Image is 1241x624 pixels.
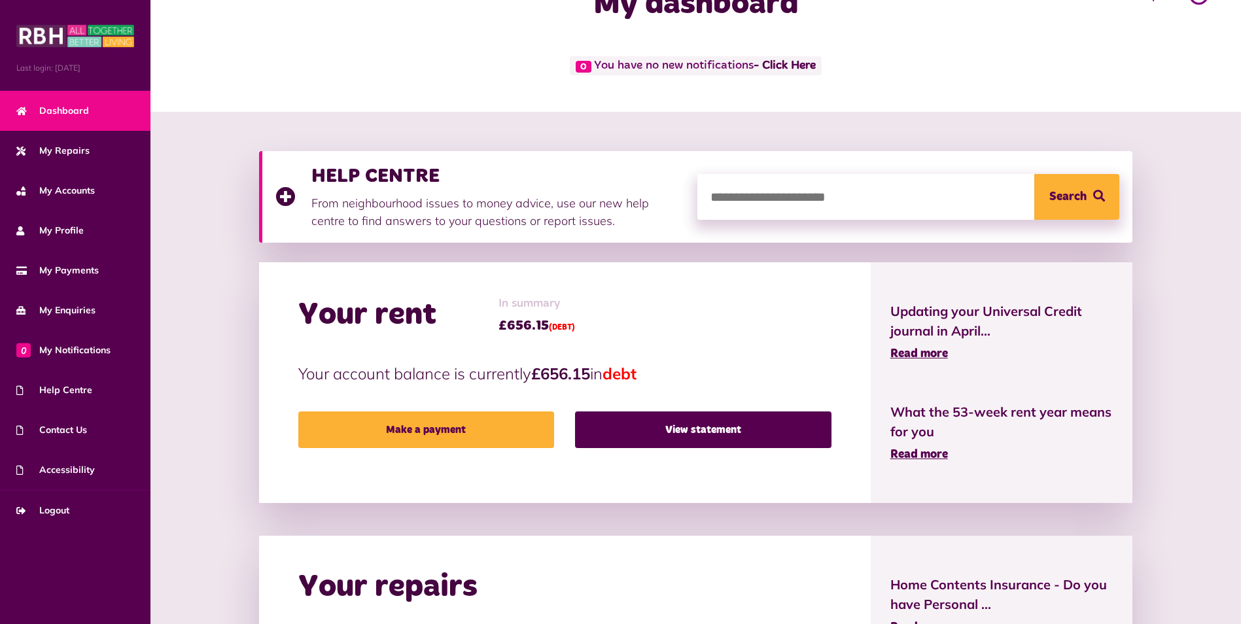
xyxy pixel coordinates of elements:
[16,62,134,74] span: Last login: [DATE]
[575,411,831,448] a: View statement
[16,423,87,437] span: Contact Us
[16,463,95,477] span: Accessibility
[754,60,816,72] a: - Click Here
[603,364,637,383] span: debt
[890,575,1113,614] span: Home Contents Insurance - Do you have Personal ...
[498,295,575,313] span: In summary
[298,362,831,385] p: Your account balance is currently in
[311,164,684,188] h3: HELP CENTRE
[890,302,1113,341] span: Updating your Universal Credit journal in April...
[16,104,89,118] span: Dashboard
[498,316,575,336] span: £656.15
[16,224,84,237] span: My Profile
[16,383,92,397] span: Help Centre
[890,402,1113,464] a: What the 53-week rent year means for you Read more
[890,449,948,460] span: Read more
[16,343,111,357] span: My Notifications
[298,411,554,448] a: Make a payment
[298,296,436,334] h2: Your rent
[576,61,591,73] span: 0
[890,348,948,360] span: Read more
[311,194,684,230] p: From neighbourhood issues to money advice, use our new help centre to find answers to your questi...
[16,184,95,198] span: My Accounts
[16,504,69,517] span: Logout
[890,302,1113,363] a: Updating your Universal Credit journal in April... Read more
[298,568,478,606] h2: Your repairs
[890,402,1113,442] span: What the 53-week rent year means for you
[16,23,134,49] img: MyRBH
[1049,174,1087,220] span: Search
[570,56,822,75] span: You have no new notifications
[549,324,575,332] span: (DEBT)
[16,343,31,357] span: 0
[531,364,590,383] strong: £656.15
[1034,174,1119,220] button: Search
[16,264,99,277] span: My Payments
[16,144,90,158] span: My Repairs
[16,303,96,317] span: My Enquiries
